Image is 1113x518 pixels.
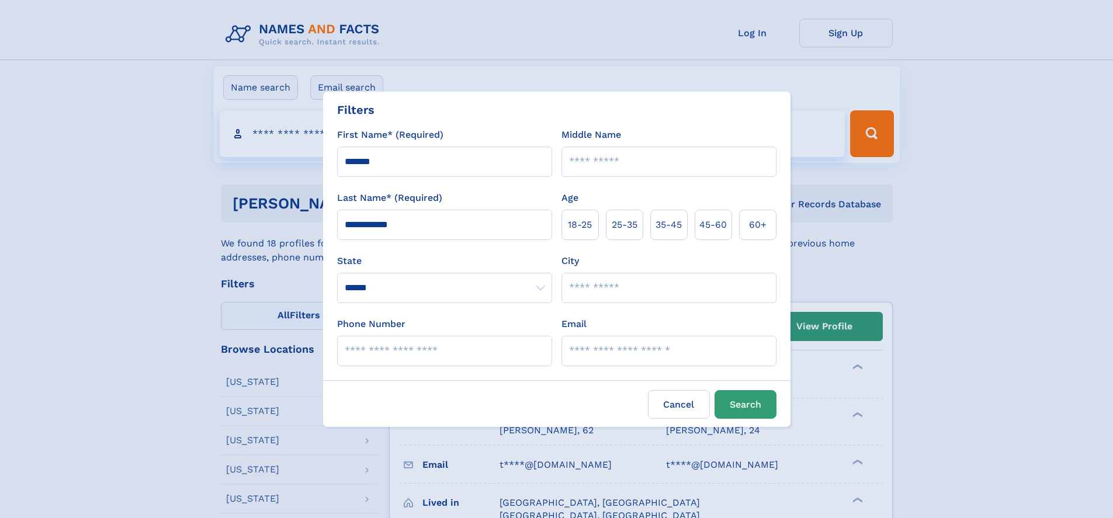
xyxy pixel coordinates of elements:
div: Filters [337,101,375,119]
span: 45‑60 [699,218,727,232]
span: 18‑25 [568,218,592,232]
label: State [337,254,552,268]
label: First Name* (Required) [337,128,443,142]
span: 35‑45 [656,218,682,232]
button: Search [715,390,776,419]
label: Email [561,317,587,331]
label: Phone Number [337,317,405,331]
span: 25‑35 [612,218,637,232]
label: Middle Name [561,128,621,142]
label: Cancel [648,390,710,419]
label: Last Name* (Required) [337,191,442,205]
label: City [561,254,579,268]
span: 60+ [749,218,767,232]
label: Age [561,191,578,205]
